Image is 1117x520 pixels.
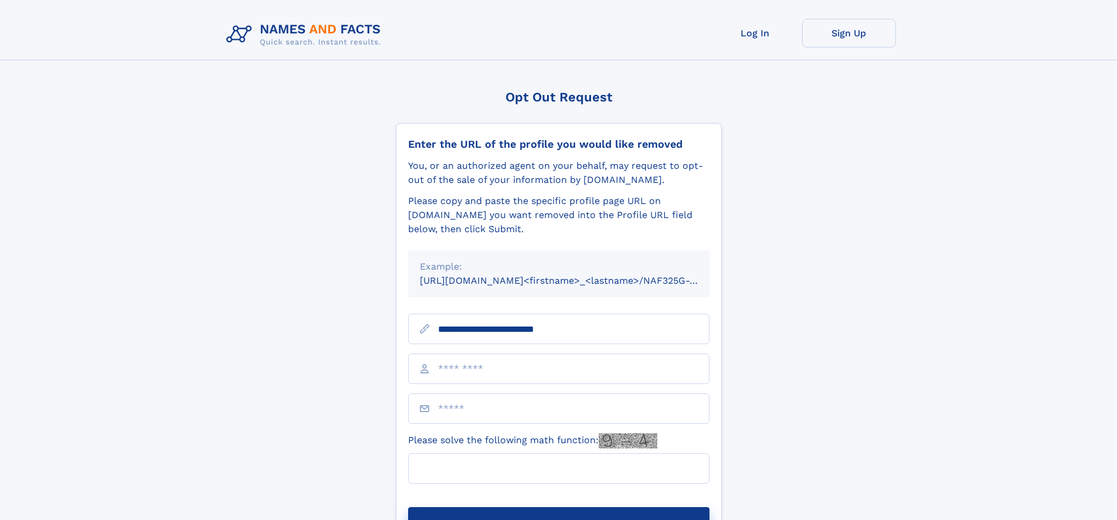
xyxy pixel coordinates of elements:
small: [URL][DOMAIN_NAME]<firstname>_<lastname>/NAF325G-xxxxxxxx [420,275,732,286]
div: Enter the URL of the profile you would like removed [408,138,709,151]
label: Please solve the following math function: [408,433,657,448]
div: Example: [420,260,698,274]
a: Log In [708,19,802,47]
a: Sign Up [802,19,896,47]
div: You, or an authorized agent on your behalf, may request to opt-out of the sale of your informatio... [408,159,709,187]
img: Logo Names and Facts [222,19,391,50]
div: Please copy and paste the specific profile page URL on [DOMAIN_NAME] you want removed into the Pr... [408,194,709,236]
div: Opt Out Request [396,90,722,104]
